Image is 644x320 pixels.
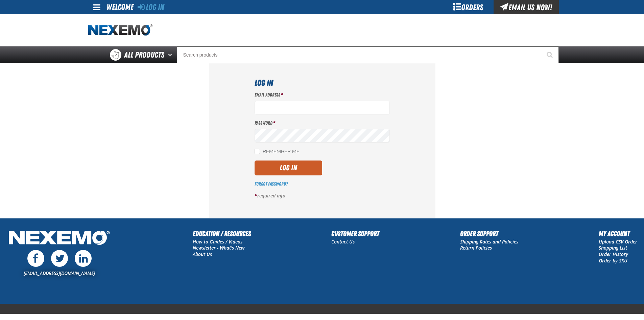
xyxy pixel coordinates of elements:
[193,251,212,257] a: About Us
[166,46,177,63] button: Open All Products pages
[88,24,152,36] img: Nexemo logo
[193,238,242,245] a: How to Guides / Videos
[331,229,379,239] h2: Customer Support
[599,244,627,251] a: Shopping List
[88,24,152,36] a: Home
[255,92,390,98] label: Email Address
[331,238,355,245] a: Contact Us
[193,244,245,251] a: Newsletter - What's New
[599,229,637,239] h2: My Account
[255,149,260,154] input: Remember Me
[460,238,518,245] a: Shipping Rates and Policies
[460,229,518,239] h2: Order Support
[599,238,637,245] a: Upload CSV Order
[124,49,164,61] span: All Products
[460,244,492,251] a: Return Policies
[177,46,559,63] input: Search
[255,149,300,155] label: Remember Me
[255,181,288,187] a: Forgot Password?
[138,2,164,12] a: Log In
[255,77,390,89] h1: Log In
[255,120,390,126] label: Password
[255,193,390,199] p: required info
[542,46,559,63] button: Start Searching
[599,251,628,257] a: Order History
[599,257,627,264] a: Order by SKU
[24,270,95,276] a: [EMAIL_ADDRESS][DOMAIN_NAME]
[255,161,322,175] button: Log In
[7,229,112,249] img: Nexemo Logo
[193,229,251,239] h2: Education / Resources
